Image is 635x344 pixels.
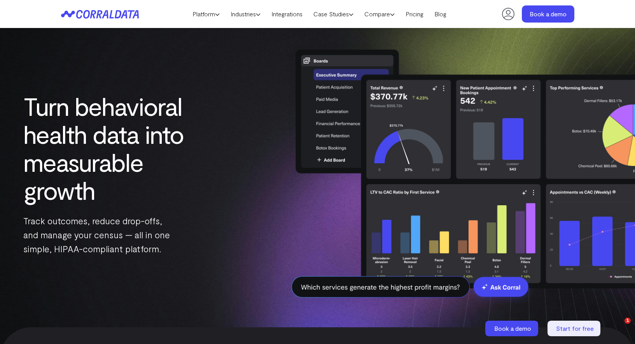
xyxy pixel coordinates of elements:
[556,325,594,332] span: Start for free
[266,8,308,20] a: Integrations
[548,321,602,336] a: Start for free
[609,318,627,336] iframe: Intercom live chat
[187,8,225,20] a: Platform
[494,325,531,332] span: Book a demo
[522,5,574,23] a: Book a demo
[225,8,266,20] a: Industries
[308,8,359,20] a: Case Studies
[23,92,203,204] h1: Turn behavioral health data into measurable growth
[625,318,631,324] span: 1
[485,321,540,336] a: Book a demo
[359,8,400,20] a: Compare
[429,8,452,20] a: Blog
[400,8,429,20] a: Pricing
[23,214,203,256] p: Track outcomes, reduce drop-offs, and manage your census — all in one simple, HIPAA-compliant pla...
